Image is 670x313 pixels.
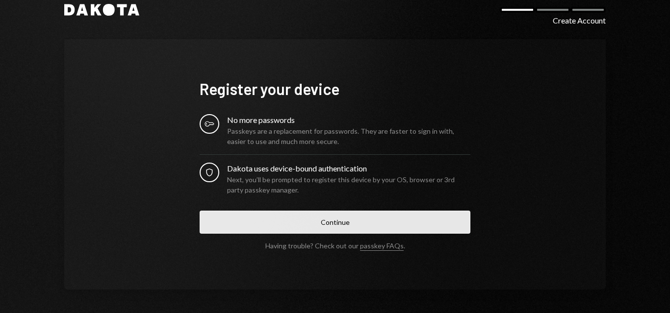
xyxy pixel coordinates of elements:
[227,126,470,146] div: Passkeys are a replacement for passwords. They are faster to sign in with, easier to use and much...
[200,211,470,234] button: Continue
[360,241,404,251] a: passkey FAQs
[227,114,470,126] div: No more passwords
[553,15,606,26] div: Create Account
[227,174,470,195] div: Next, you’ll be prompted to register this device by your OS, browser or 3rd party passkey manager.
[265,241,405,250] div: Having trouble? Check out our .
[227,163,470,174] div: Dakota uses device-bound authentication
[200,79,470,98] h1: Register your device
